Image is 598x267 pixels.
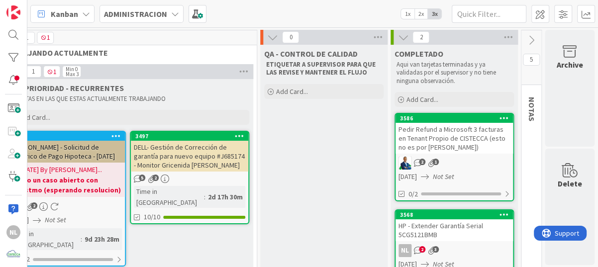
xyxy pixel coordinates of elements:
span: 10/10 [144,212,160,222]
div: 3596 [7,132,125,141]
img: Visit kanbanzone.com [6,5,20,19]
div: Pedir Refund a Microsoft 3 facturas en Tenant Propio de CISTECCA (esto no es por [PERSON_NAME]) [396,123,513,154]
span: QA - CONTROL DE CALIDAD [264,49,358,59]
span: ALTA PRIORIDAD - RECURRENTES [6,83,124,93]
span: 2 [412,31,429,43]
i: Not Set [45,215,66,224]
span: 2 [419,159,425,165]
div: 3568HP - Extender Garantía Serial 5CG5121BMB [396,210,513,241]
div: 3596 [12,133,125,140]
span: 1x [401,9,414,19]
span: Support [21,1,45,13]
div: Delete [558,178,582,189]
span: 1 [37,32,54,44]
span: [DATE] By [PERSON_NAME]... [20,165,102,175]
span: 0/2 [408,189,418,199]
div: Time in [GEOGRAPHIC_DATA] [10,228,81,250]
div: HP - Extender Garantía Serial 5CG5121BMB [396,219,513,241]
i: Not Set [433,172,454,181]
span: : [81,234,82,245]
div: Max 3 [65,72,78,77]
div: 3586Pedir Refund a Microsoft 3 facturas en Tenant Propio de CISTECCA (esto no es por [PERSON_NAME]) [396,114,513,154]
span: 1 [432,159,439,165]
span: 5 [523,54,540,66]
span: 1 [24,66,41,78]
div: DELL- Gestión de Corrección de garantía para nuevo equipo #J685174 - Monitor Gricenida [PERSON_NAME] [131,141,248,172]
span: NOTAS [527,97,537,121]
p: Aqui van tarjetas terminadas y ya validadas por el supervisor y no tiene ninguna observación. [397,61,512,85]
div: [PERSON_NAME] - Solicitud de Histórico de Pago Hipoteca - [DATE] [7,141,125,163]
span: 5 [139,175,145,181]
span: COMPLETADO [395,49,443,59]
a: 3497DELL- Gestión de Corrección de garantía para nuevo equipo #J685174 - Monitor Gricenida [PERSO... [130,131,249,224]
strong: ETIQUETAR A SUPERVISOR PARA QUE LAS REVISE Y MANTENER EL FLUJO [266,60,377,77]
span: 2 [152,175,159,181]
div: 3568 [396,210,513,219]
img: avatar [6,248,20,262]
div: NL [396,244,513,257]
input: Quick Filter... [452,5,526,23]
b: ADMINISTRACION [104,9,167,19]
span: 2 [31,202,37,209]
span: Add Card... [276,87,308,96]
div: GA [396,157,513,170]
span: [DATE] [399,172,417,182]
a: 3586Pedir Refund a Microsoft 3 facturas en Tenant Propio de CISTECCA (esto no es por [PERSON_NAME... [395,113,514,201]
div: 3596[PERSON_NAME] - Solicitud de Histórico de Pago Hipoteca - [DATE] [7,132,125,163]
div: 3586 [396,114,513,123]
div: Min 0 [65,67,77,72]
b: Tengo un caso abierto con Banistmo (esperando resolucion) [10,175,122,195]
a: 3596[PERSON_NAME] - Solicitud de Histórico de Pago Hipoteca - [DATE][DATE] By [PERSON_NAME]...Ten... [6,131,126,267]
div: Archive [557,59,583,71]
span: 3x [428,9,441,19]
span: 1 [43,66,60,78]
img: GA [399,157,411,170]
span: 2 [419,246,425,253]
span: TRABAJANDO ACTUALMENTE [4,48,244,58]
span: 3 [432,246,439,253]
div: NL [6,225,20,239]
div: 9d 23h 28m [82,234,122,245]
div: 3497DELL- Gestión de Corrección de garantía para nuevo equipo #J685174 - Monitor Gricenida [PERSO... [131,132,248,172]
span: 0 [282,31,299,43]
span: Kanban [51,8,78,20]
p: TARJETAS EN LAS QUE ESTAS ACTUALMENTE TRABAJANDO [8,95,247,103]
div: 3568 [400,211,513,218]
span: 2x [414,9,428,19]
div: 3497 [135,133,248,140]
div: 3497 [131,132,248,141]
span: Add Card... [18,113,50,122]
div: 3586 [400,115,513,122]
div: NL [399,244,411,257]
div: 2d 17h 30m [205,191,245,202]
span: : [204,191,205,202]
div: Time in [GEOGRAPHIC_DATA] [134,186,204,208]
span: Add Card... [406,95,438,104]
